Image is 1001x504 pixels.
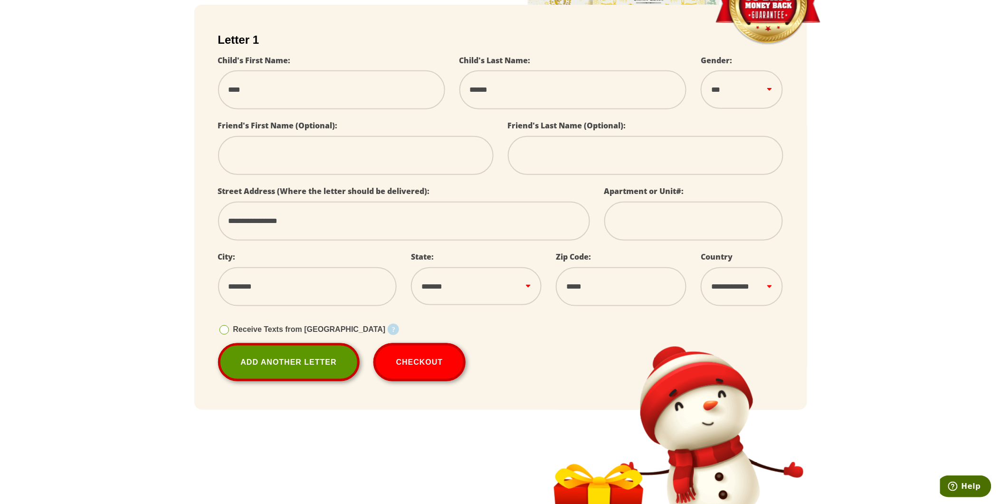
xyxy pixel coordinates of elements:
label: Friend's First Name (Optional): [218,120,338,131]
label: Friend's Last Name (Optional): [508,120,626,131]
label: State: [411,252,434,262]
span: Receive Texts from [GEOGRAPHIC_DATA] [233,325,386,333]
label: Gender: [701,55,732,66]
h2: Letter 1 [218,33,783,47]
iframe: Opens a widget where you can find more information [940,475,991,499]
label: Zip Code: [556,252,591,262]
label: Apartment or Unit#: [604,186,684,196]
a: Add Another Letter [218,343,360,381]
label: Country [701,252,733,262]
label: City: [218,252,236,262]
button: Checkout [373,343,466,381]
label: Street Address (Where the letter should be delivered): [218,186,430,196]
label: Child's First Name: [218,55,291,66]
label: Child's Last Name: [459,55,531,66]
